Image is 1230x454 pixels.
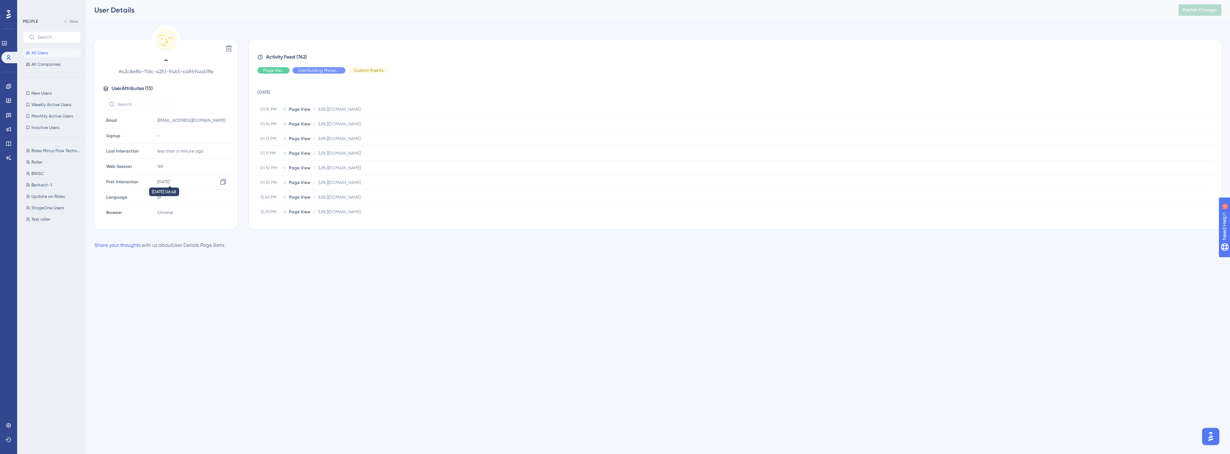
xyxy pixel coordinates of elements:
[103,67,229,76] span: # 43c8effa-11dc-4251-9465-c49694a61ffe
[289,209,310,215] span: Page View
[318,180,361,185] span: [URL][DOMAIN_NAME]
[298,68,340,73] span: UserGuiding Material
[313,121,315,127] span: /
[106,148,139,154] span: Last Interaction
[313,194,315,200] span: /
[23,89,81,98] button: New Users
[23,49,81,57] button: All Users
[1200,426,1221,447] iframe: UserGuiding AI Assistant Launcher
[157,210,173,215] span: Chrome
[318,121,361,127] span: [URL][DOMAIN_NAME]
[31,125,59,130] span: Inactive Users
[31,159,43,165] span: Roller
[318,136,361,141] span: [URL][DOMAIN_NAME]
[289,194,310,200] span: Page View
[260,121,280,127] span: 01.14 PM
[260,194,280,200] span: 12.49 PM
[289,106,310,112] span: Page View
[260,180,280,185] span: 01.10 PM
[260,150,280,156] span: 01.11 PM
[313,106,315,112] span: /
[61,17,81,26] button: New
[1179,4,1221,16] button: Publish Changes
[313,180,315,185] span: /
[260,165,280,171] span: 01.10 PM
[31,194,65,199] span: Update on Roles
[31,148,82,154] span: Roles Minus Flow Technology
[23,100,81,109] button: Weekly Active Users
[23,19,38,24] div: PEOPLE
[1183,7,1217,13] span: Publish Changes
[260,106,280,112] span: 01.15 PM
[23,146,85,155] button: Roles Minus Flow Technology
[23,123,81,132] button: Inactive Users
[313,165,315,171] span: /
[266,53,307,61] span: Activity Feed (762)
[157,149,203,154] time: less than a minute ago
[31,50,48,56] span: All Users
[118,102,176,107] input: Search
[23,215,85,224] button: Test roller
[23,112,81,120] button: Monthly Active Users
[106,164,132,169] span: Web Session
[318,150,361,156] span: [URL][DOMAIN_NAME]
[50,4,52,9] div: 4
[31,216,50,222] span: Test roller
[23,192,85,201] button: Update on Roles
[157,179,169,184] time: [DATE]
[289,150,310,156] span: Page View
[318,209,361,215] span: [URL][DOMAIN_NAME]
[157,133,159,139] span: -
[318,106,361,112] span: [URL][DOMAIN_NAME]
[106,133,120,139] span: Signup
[31,61,60,67] span: All Companies
[31,205,64,211] span: StageOne Users
[38,35,75,40] input: Search
[31,182,52,188] span: Beritech-1
[260,209,280,215] span: 12.29 PM
[23,169,85,178] button: BWSC
[31,90,51,96] span: New Users
[17,2,45,10] span: Need Help?
[112,84,153,93] span: User Attributes ( 13 )
[31,102,71,108] span: Weekly Active Users
[354,68,383,73] span: Custom Events
[289,165,310,171] span: Page View
[318,165,361,171] span: [URL][DOMAIN_NAME]
[106,194,127,200] span: Language
[257,79,1215,102] td: [DATE]
[23,181,85,189] button: Beritech-1
[289,136,310,141] span: Page View
[94,242,141,248] a: Share your thoughts
[260,136,280,141] span: 01.13 PM
[106,210,122,215] span: Browser
[157,164,163,169] span: 169
[289,121,310,127] span: Page View
[289,180,310,185] span: Page View
[157,118,225,123] span: [EMAIL_ADDRESS][DOMAIN_NAME]
[31,171,44,176] span: BWSC
[23,60,81,69] button: All Companies
[157,194,161,200] span: pl
[94,241,225,249] div: with us about User Details Page Beta .
[263,68,284,73] span: Page View
[31,113,73,119] span: Monthly Active Users
[94,5,1161,15] div: User Details
[313,136,315,141] span: /
[70,19,78,24] span: New
[23,204,85,212] button: StageOne Users
[313,209,315,215] span: /
[313,150,315,156] span: /
[103,54,229,66] span: -
[106,118,117,123] span: Email
[23,158,85,166] button: Roller
[106,179,138,185] span: First Interaction
[318,194,361,200] span: [URL][DOMAIN_NAME]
